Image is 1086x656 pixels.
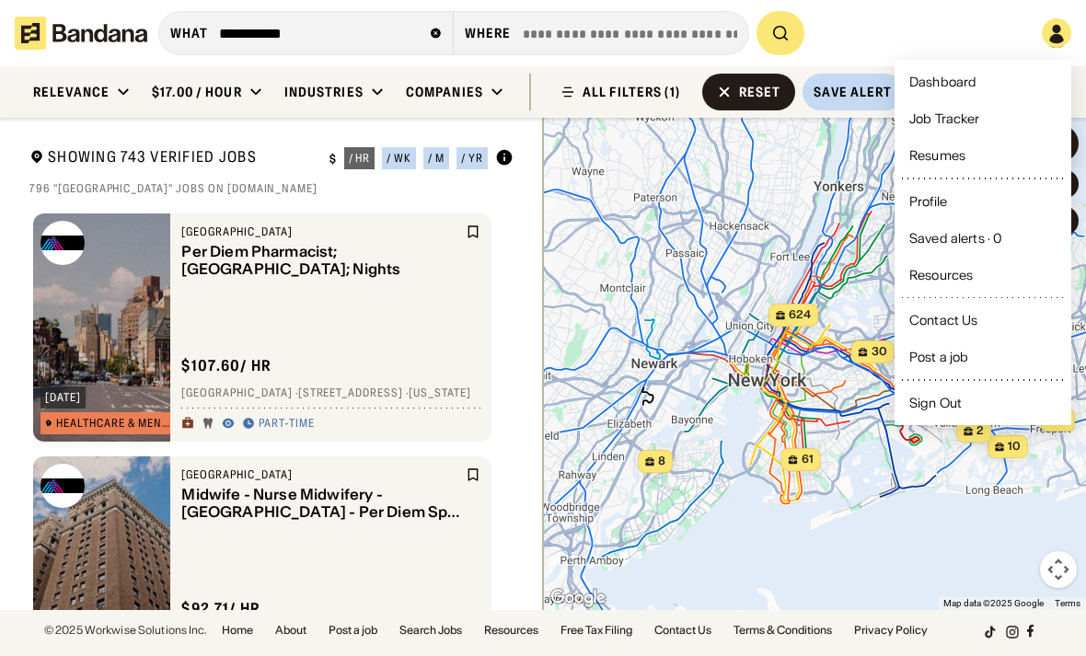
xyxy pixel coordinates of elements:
div: [GEOGRAPHIC_DATA] [181,224,462,239]
div: / hr [349,153,371,164]
div: / yr [461,153,483,164]
div: Showing 743 Verified Jobs [29,147,315,170]
div: Contact Us [909,314,977,327]
div: 796 "[GEOGRAPHIC_DATA]" jobs on [DOMAIN_NAME] [29,181,514,196]
span: 3 [1060,412,1068,428]
a: Resources [484,625,538,636]
span: 624 [789,307,811,323]
img: Mount Sinai logo [40,464,85,508]
a: Profile [902,187,1064,216]
a: Terms & Conditions [734,625,832,636]
div: Midwife - Nurse Midwifery - [GEOGRAPHIC_DATA] - Per Diem Split Shift [181,486,462,521]
div: Resumes [909,149,965,162]
a: Post a job [329,625,377,636]
span: 2 [976,423,984,439]
div: [GEOGRAPHIC_DATA] · [STREET_ADDRESS] · [US_STATE] [181,386,480,401]
div: Reset [739,86,781,98]
span: 30 [872,344,887,360]
span: 61 [802,452,814,467]
a: Post a job [902,342,1064,372]
a: Resumes [902,141,1064,170]
div: Relevance [33,84,110,100]
a: Saved alerts · 0 [902,224,1064,253]
div: Resources [909,269,973,282]
span: 10 [1008,439,1021,455]
div: [DATE] [45,392,81,403]
div: / m [428,153,445,164]
button: Map camera controls [1040,551,1077,588]
a: Home [222,625,253,636]
div: Dashboard [909,75,976,88]
div: © 2025 Workwise Solutions Inc. [44,625,207,636]
div: Healthcare & Mental Health [56,418,173,429]
div: Industries [284,84,364,100]
a: Search Jobs [399,625,462,636]
div: Save Alert [814,84,892,100]
a: Privacy Policy [854,625,928,636]
div: Post a job [909,351,968,363]
div: what [170,25,208,41]
a: Contact Us [902,305,1064,335]
img: Mount Sinai logo [40,221,85,265]
div: Sign Out [909,397,962,409]
a: Job Tracker [902,104,1064,133]
div: $17.00 / hour [152,84,242,100]
span: 8 [658,454,665,469]
div: $ 107.60 / hr [181,356,271,375]
div: Companies [406,84,483,100]
img: Bandana logotype [15,17,147,50]
div: / wk [387,153,411,164]
a: Contact Us [654,625,711,636]
a: About [275,625,306,636]
a: Free Tax Filing [560,625,632,636]
div: Profile [909,195,947,208]
a: Resources [902,260,1064,290]
div: Part-time [259,417,315,432]
div: Per Diem Pharmacist; [GEOGRAPHIC_DATA]; Nights [181,243,462,278]
div: $ 92.71 / hr [181,599,260,618]
img: Google [548,586,608,610]
a: Terms (opens in new tab) [1055,598,1080,608]
a: Dashboard [902,67,1064,97]
div: Saved alerts · 0 [909,232,1001,245]
div: [GEOGRAPHIC_DATA] [181,467,462,482]
div: Where [465,25,512,41]
div: $ [329,152,337,167]
a: Open this area in Google Maps (opens a new window) [548,586,608,610]
span: Map data ©2025 Google [943,598,1044,608]
div: ALL FILTERS (1) [583,86,680,98]
div: Job Tracker [909,112,980,125]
